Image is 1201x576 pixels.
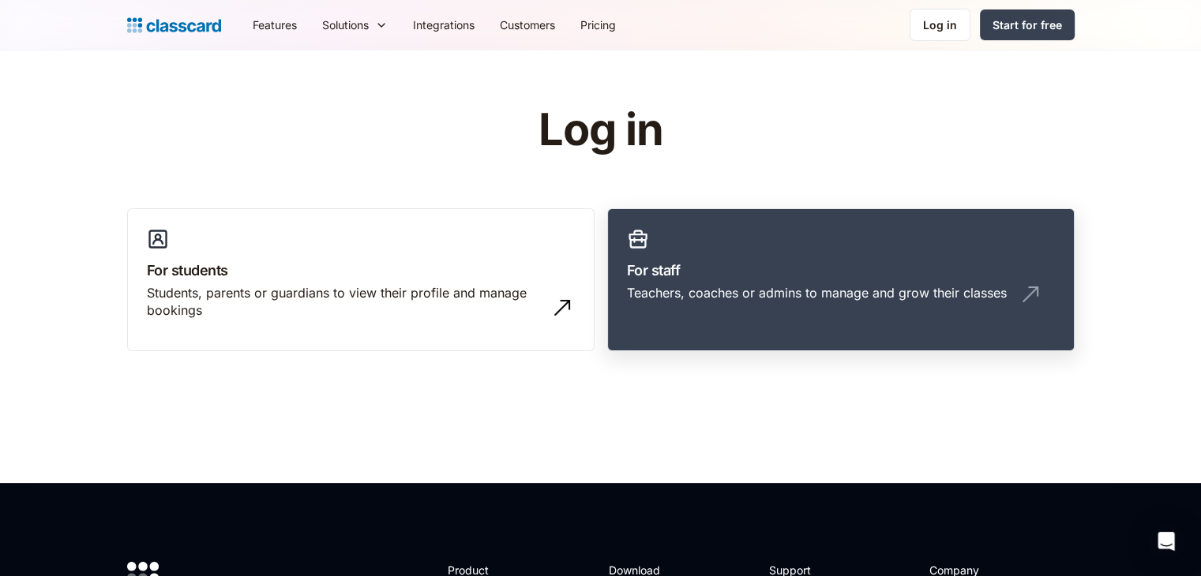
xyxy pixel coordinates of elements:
[607,208,1075,352] a: For staffTeachers, coaches or admins to manage and grow their classes
[400,7,487,43] a: Integrations
[487,7,568,43] a: Customers
[127,14,221,36] a: home
[127,208,595,352] a: For studentsStudents, parents or guardians to view their profile and manage bookings
[240,7,310,43] a: Features
[627,260,1055,281] h3: For staff
[980,9,1075,40] a: Start for free
[993,17,1062,33] div: Start for free
[1147,522,1185,560] div: Open Intercom Messenger
[910,9,970,41] a: Log in
[568,7,629,43] a: Pricing
[310,7,400,43] div: Solutions
[923,17,957,33] div: Log in
[147,284,543,320] div: Students, parents or guardians to view their profile and manage bookings
[322,17,369,33] div: Solutions
[147,260,575,281] h3: For students
[350,106,851,155] h1: Log in
[627,284,1007,301] div: Teachers, coaches or admins to manage and grow their classes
